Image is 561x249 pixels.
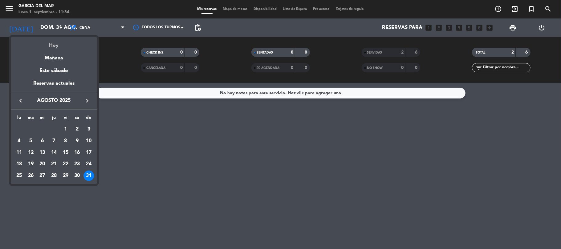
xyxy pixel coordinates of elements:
div: Este sábado [11,62,97,79]
div: 13 [37,147,47,158]
td: 20 de agosto de 2025 [36,158,48,170]
th: viernes [60,114,71,124]
span: agosto 2025 [26,97,82,105]
th: sábado [71,114,83,124]
td: 14 de agosto de 2025 [48,147,60,159]
td: 7 de agosto de 2025 [48,135,60,147]
td: 12 de agosto de 2025 [25,147,37,159]
div: 18 [14,159,24,169]
div: 6 [37,136,47,146]
td: 17 de agosto de 2025 [83,147,95,159]
div: 5 [26,136,36,146]
div: 22 [60,159,71,169]
button: keyboard_arrow_left [15,97,26,105]
td: 3 de agosto de 2025 [83,123,95,135]
button: keyboard_arrow_right [82,97,93,105]
div: 20 [37,159,47,169]
td: 10 de agosto de 2025 [83,135,95,147]
div: Reservas actuales [11,79,97,92]
td: 30 de agosto de 2025 [71,170,83,182]
div: 24 [83,159,94,169]
div: 23 [72,159,82,169]
td: 28 de agosto de 2025 [48,170,60,182]
i: keyboard_arrow_left [17,97,24,104]
td: 24 de agosto de 2025 [83,158,95,170]
td: 23 de agosto de 2025 [71,158,83,170]
div: 19 [26,159,36,169]
td: 18 de agosto de 2025 [13,158,25,170]
div: 3 [83,124,94,135]
div: 8 [60,136,71,146]
td: 1 de agosto de 2025 [60,123,71,135]
th: jueves [48,114,60,124]
div: 30 [72,171,82,181]
div: 17 [83,147,94,158]
div: 4 [14,136,24,146]
th: martes [25,114,37,124]
div: 9 [72,136,82,146]
td: 22 de agosto de 2025 [60,158,71,170]
td: 21 de agosto de 2025 [48,158,60,170]
td: 16 de agosto de 2025 [71,147,83,159]
td: 4 de agosto de 2025 [13,135,25,147]
td: 25 de agosto de 2025 [13,170,25,182]
div: 28 [49,171,59,181]
td: 29 de agosto de 2025 [60,170,71,182]
div: 27 [37,171,47,181]
td: 6 de agosto de 2025 [36,135,48,147]
td: AGO. [13,123,60,135]
td: 9 de agosto de 2025 [71,135,83,147]
div: 10 [83,136,94,146]
td: 15 de agosto de 2025 [60,147,71,159]
div: 21 [49,159,59,169]
td: 5 de agosto de 2025 [25,135,37,147]
td: 2 de agosto de 2025 [71,123,83,135]
td: 26 de agosto de 2025 [25,170,37,182]
div: 29 [60,171,71,181]
th: lunes [13,114,25,124]
div: 7 [49,136,59,146]
td: 31 de agosto de 2025 [83,170,95,182]
div: 12 [26,147,36,158]
th: miércoles [36,114,48,124]
td: 11 de agosto de 2025 [13,147,25,159]
div: 1 [60,124,71,135]
div: 26 [26,171,36,181]
div: Hoy [11,37,97,50]
td: 19 de agosto de 2025 [25,158,37,170]
div: 25 [14,171,24,181]
td: 13 de agosto de 2025 [36,147,48,159]
div: 14 [49,147,59,158]
div: 2 [72,124,82,135]
div: 16 [72,147,82,158]
td: 8 de agosto de 2025 [60,135,71,147]
div: Mañana [11,50,97,62]
div: 31 [83,171,94,181]
div: 15 [60,147,71,158]
i: keyboard_arrow_right [83,97,91,104]
th: domingo [83,114,95,124]
div: 11 [14,147,24,158]
td: 27 de agosto de 2025 [36,170,48,182]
